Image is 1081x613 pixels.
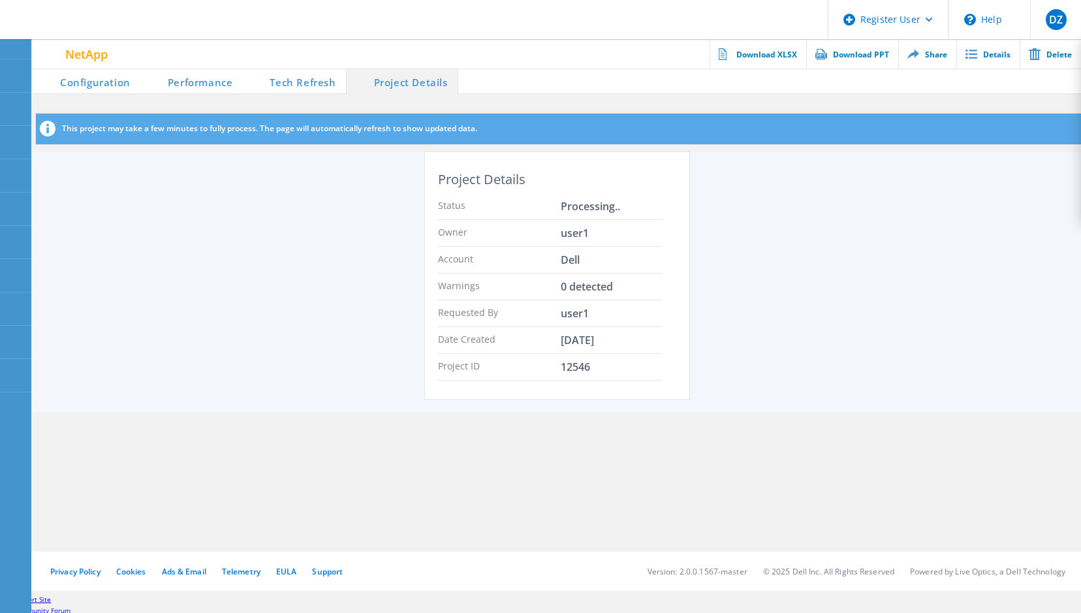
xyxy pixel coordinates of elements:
span: NetApp [65,48,108,60]
div: [DATE] [561,335,594,345]
svg: \n [964,14,976,25]
p: This project may take a few minutes to fully process. The page will automatically refresh to show... [62,121,477,136]
a: Telemetry [222,566,260,577]
li: Powered by Live Optics, a Dell Technology [910,566,1065,577]
div: Processing.. [561,201,620,212]
a: EULA [276,566,296,577]
label: Owner [438,226,467,238]
label: Requested By [438,306,498,319]
a: Live Optics Dashboard [13,27,153,37]
span: DZ [1049,14,1063,25]
li: Version: 2.0.0.1567-master [648,566,747,577]
a: Share [898,39,956,69]
div: Dell [561,255,580,265]
div: 12546 [561,362,590,372]
a: Ads & Email [162,566,206,577]
a: Delete [1020,39,1081,69]
div: 0 detected [561,281,613,292]
a: Privacy Policy [50,566,101,577]
a: Download XLSX [710,39,806,69]
div: user1 [561,228,589,238]
li: © 2025 Dell Inc. All Rights Reserved [763,566,894,577]
label: Status [438,199,465,212]
a: Support Site [13,595,51,604]
label: Project ID [438,360,480,372]
div: user1 [561,308,589,319]
label: Warnings [438,279,480,292]
h2: Project Details [438,165,676,191]
a: Support [312,566,343,577]
a: Download PPT [806,39,898,69]
label: Date Created [438,333,495,345]
a: Details [956,39,1020,69]
label: Account [438,253,473,265]
a: Cookies [116,566,146,577]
